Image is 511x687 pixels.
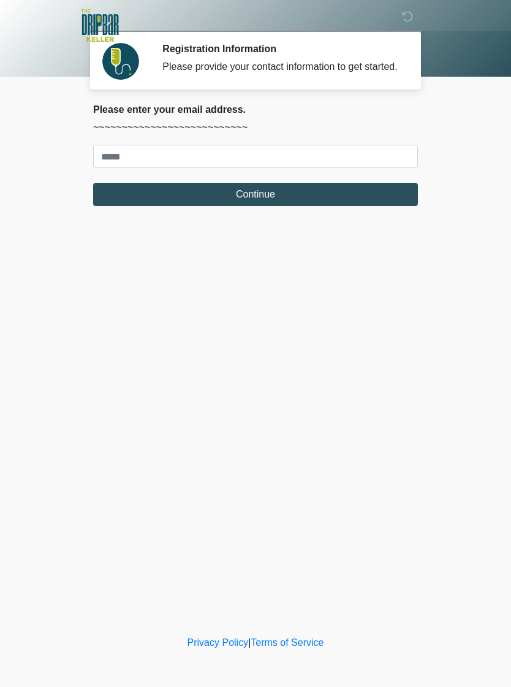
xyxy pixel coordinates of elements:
[93,104,418,115] h2: Please enter your email address.
[102,43,139,80] img: Agent Avatar
[93,183,418,206] button: Continue
[93,120,418,135] p: ~~~~~~~~~~~~~~~~~~~~~~~~~~~
[251,637,324,648] a: Terms of Service
[81,9,119,42] img: The DRIPBaR - Keller Logo
[162,59,399,74] div: Please provide your contact information to get started.
[248,637,251,648] a: |
[187,637,249,648] a: Privacy Policy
